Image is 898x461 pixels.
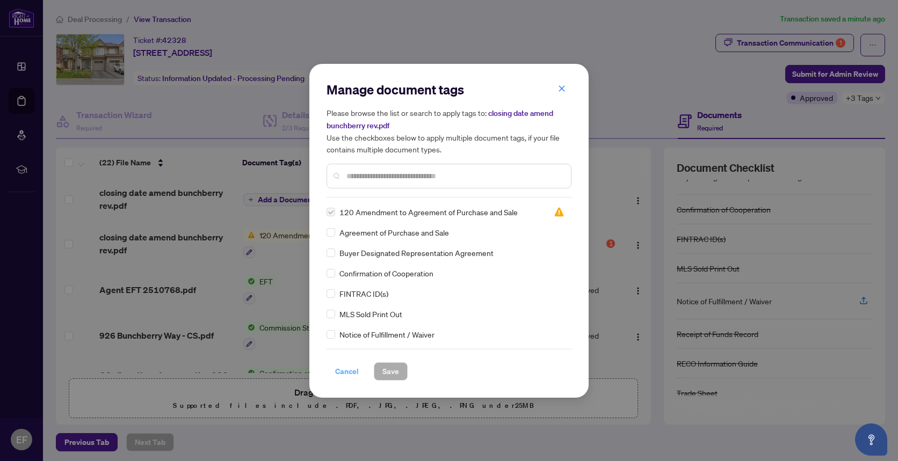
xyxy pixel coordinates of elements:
[327,108,553,130] span: closing date amend bunchberry rev.pdf
[554,207,564,217] img: status
[335,363,359,380] span: Cancel
[327,362,367,380] button: Cancel
[339,267,433,279] span: Confirmation of Cooperation
[855,423,887,456] button: Open asap
[339,288,388,299] span: FINTRAC ID(s)
[339,328,434,340] span: Notice of Fulfillment / Waiver
[374,362,408,380] button: Save
[554,207,564,217] span: Needs Work
[327,107,571,155] h5: Please browse the list or search to apply tags to: Use the checkboxes below to apply multiple doc...
[339,247,494,259] span: Buyer Designated Representation Agreement
[339,308,402,320] span: MLS Sold Print Out
[327,81,571,98] h2: Manage document tags
[339,206,518,218] span: 120 Amendment to Agreement of Purchase and Sale
[339,226,449,238] span: Agreement of Purchase and Sale
[558,85,566,92] span: close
